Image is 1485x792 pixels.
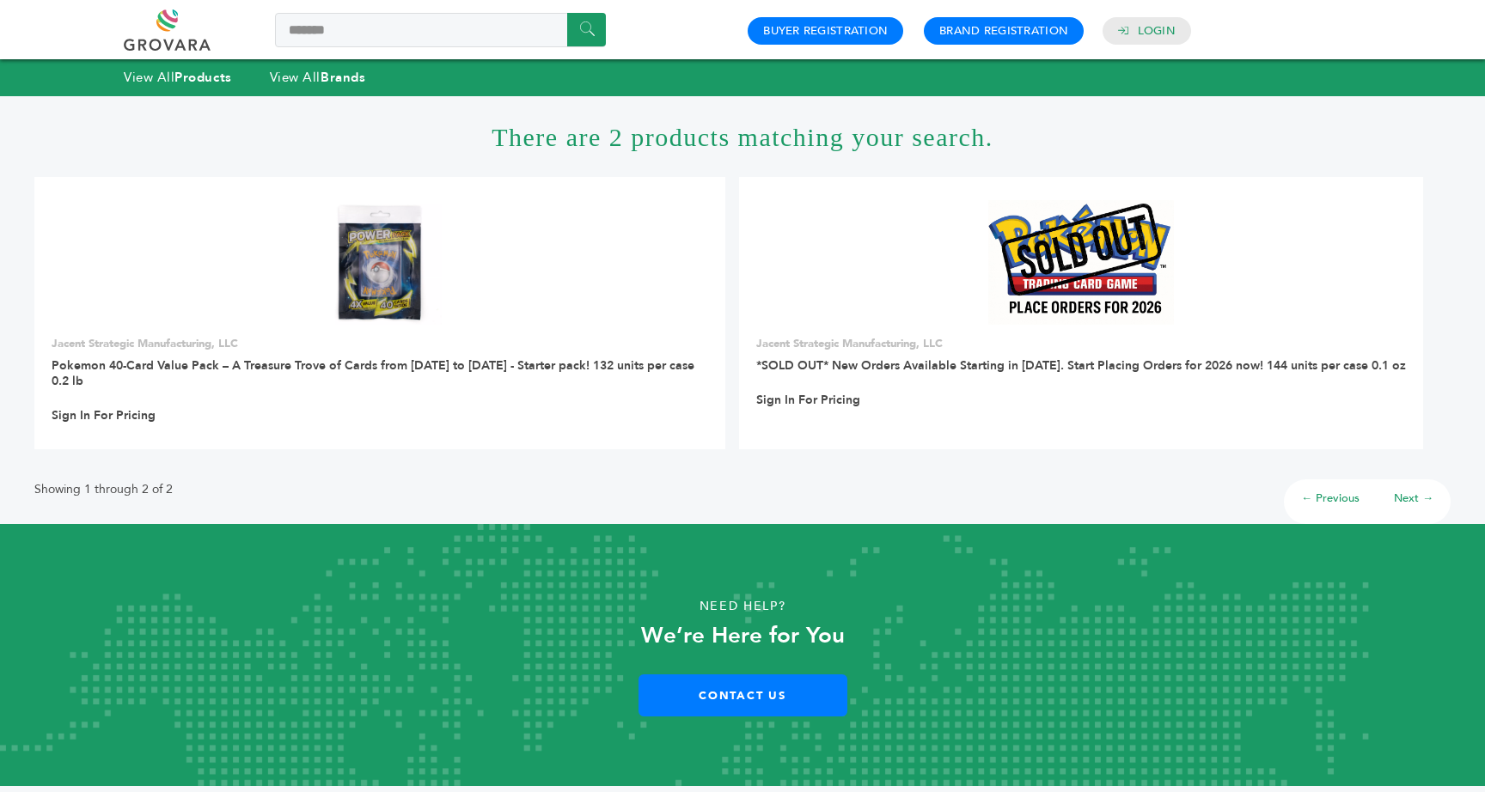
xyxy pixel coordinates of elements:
[756,336,1406,351] p: Jacent Strategic Manufacturing, LLC
[52,336,708,351] p: Jacent Strategic Manufacturing, LLC
[939,23,1068,39] a: Brand Registration
[52,357,694,389] a: Pokemon 40-Card Value Pack – A Treasure Trove of Cards from [DATE] to [DATE] - Starter pack! 132 ...
[270,69,366,86] a: View AllBrands
[34,479,173,500] p: Showing 1 through 2 of 2
[318,200,443,325] img: Pokemon 40-Card Value Pack – A Treasure Trove of Cards from 1996 to 2024 - Starter pack! 132 unit...
[1394,490,1433,506] a: Next →
[52,408,156,423] a: Sign In For Pricing
[756,393,860,408] a: Sign In For Pricing
[74,594,1410,619] p: Need Help?
[124,69,232,86] a: View AllProducts
[639,674,847,716] a: Contact Us
[275,13,606,47] input: Search a product or brand...
[321,69,365,86] strong: Brands
[756,357,1406,374] a: *SOLD OUT* New Orders Available Starting in [DATE]. Start Placing Orders for 2026 now! 144 units ...
[763,23,888,39] a: Buyer Registration
[1138,23,1176,39] a: Login
[988,200,1175,325] img: *SOLD OUT* New Orders Available Starting in 2026. Start Placing Orders for 2026 now! 144 units pe...
[1301,490,1360,506] a: ← Previous
[174,69,231,86] strong: Products
[34,96,1451,177] h1: There are 2 products matching your search.
[641,620,845,651] strong: We’re Here for You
